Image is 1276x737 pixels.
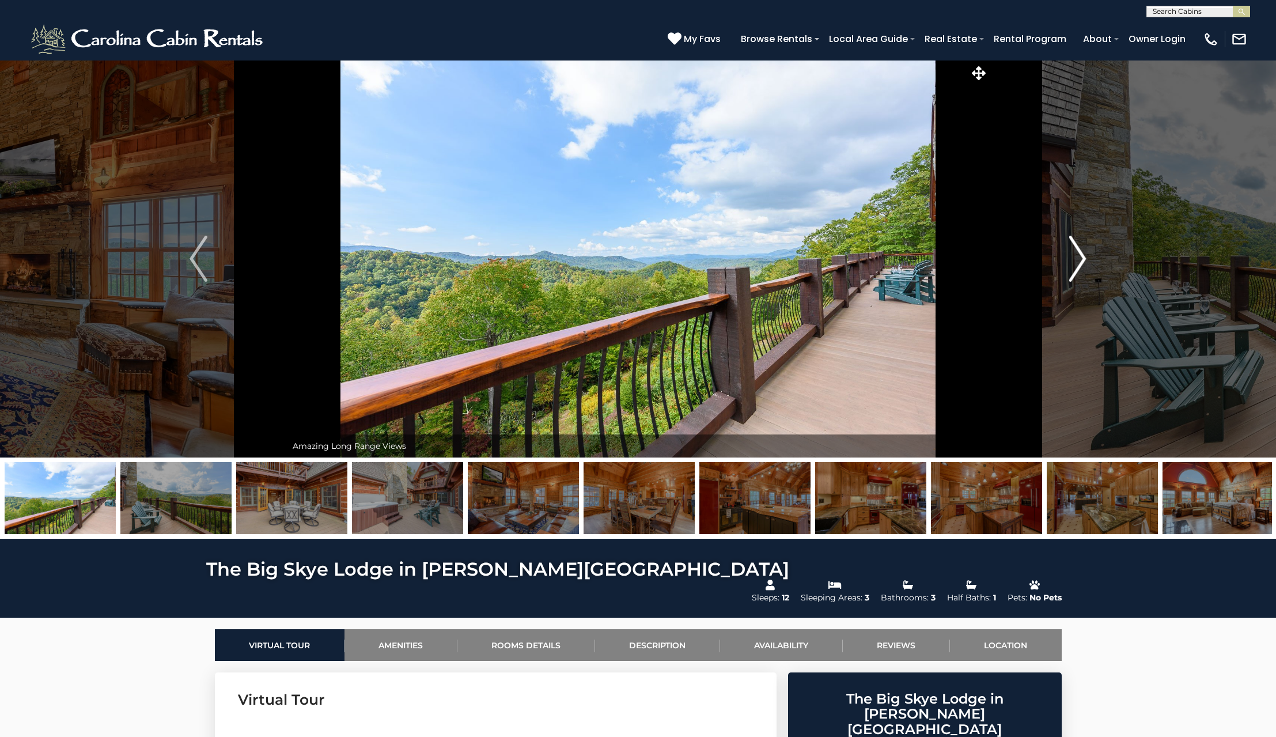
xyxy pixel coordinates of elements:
[344,629,457,661] a: Amenities
[843,629,950,661] a: Reviews
[684,32,721,46] span: My Favs
[823,29,914,49] a: Local Area Guide
[919,29,983,49] a: Real Estate
[1069,236,1086,282] img: arrow
[120,462,232,534] img: 163273988
[287,434,989,458] div: Amazing Long Range Views
[735,29,818,49] a: Browse Rentals
[699,462,811,534] img: 163273993
[457,629,595,661] a: Rooms Details
[1203,31,1219,47] img: phone-regular-white.png
[595,629,720,661] a: Description
[1231,31,1247,47] img: mail-regular-white.png
[584,462,695,534] img: 163273992
[110,60,287,458] button: Previous
[5,462,116,534] img: 163273987
[1077,29,1118,49] a: About
[236,462,347,534] img: 163273989
[668,32,724,47] a: My Favs
[1163,462,1274,534] img: 163273997
[468,462,579,534] img: 163273991
[1123,29,1191,49] a: Owner Login
[215,629,344,661] a: Virtual Tour
[989,60,1167,458] button: Next
[931,462,1042,534] img: 163273994
[815,462,926,534] img: 163273986
[190,236,207,282] img: arrow
[1047,462,1158,534] img: 163273995
[352,462,463,534] img: 163273990
[720,629,843,661] a: Availability
[238,690,754,710] h3: Virtual Tour
[29,22,268,56] img: White-1-2.png
[791,691,1059,737] h2: The Big Skye Lodge in [PERSON_NAME][GEOGRAPHIC_DATA]
[950,629,1062,661] a: Location
[988,29,1072,49] a: Rental Program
